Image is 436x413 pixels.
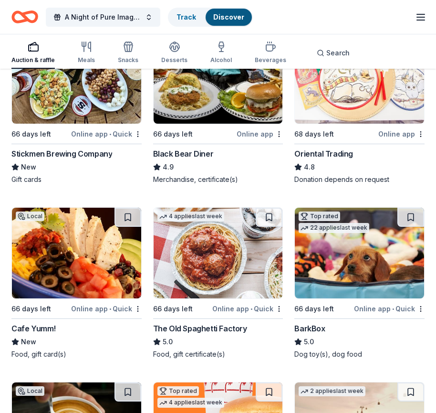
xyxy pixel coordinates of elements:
[78,56,95,64] div: Meals
[153,148,214,159] div: Black Bear Diner
[378,128,425,140] div: Online app
[163,161,174,173] span: 4.9
[118,37,138,69] button: Snacks
[21,336,36,348] span: New
[294,207,425,359] a: Image for BarkBoxTop rated22 applieslast week66 days leftOnline app•QuickBarkBox5.0Dog toy(s), do...
[11,37,55,69] button: Auction & raffle
[153,128,193,140] div: 66 days left
[294,128,334,140] div: 68 days left
[168,8,253,27] button: TrackDiscover
[109,130,111,138] span: •
[213,13,244,21] a: Discover
[153,323,247,334] div: The Old Spaghetti Factory
[304,161,315,173] span: 4.8
[304,336,314,348] span: 5.0
[71,128,142,140] div: Online app Quick
[294,349,425,359] div: Dog toy(s), dog food
[153,303,193,315] div: 66 days left
[294,175,425,184] div: Donation depends on request
[12,208,141,298] img: Image for Cafe Yumm!
[153,349,283,359] div: Food, gift certificate(s)
[309,43,357,63] button: Search
[157,386,199,396] div: Top rated
[163,336,173,348] span: 5.0
[294,323,325,334] div: BarkBox
[109,305,111,313] span: •
[255,37,286,69] button: Beverages
[294,303,334,315] div: 66 days left
[157,398,224,408] div: 4 applies last week
[154,208,283,298] img: Image for The Old Spaghetti Factory
[294,148,353,159] div: Oriental Trading
[153,175,283,184] div: Merchandise, certificate(s)
[392,305,394,313] span: •
[118,56,138,64] div: Snacks
[21,161,36,173] span: New
[78,37,95,69] button: Meals
[16,212,44,221] div: Local
[295,208,424,298] img: Image for BarkBox
[237,128,283,140] div: Online app
[176,13,196,21] a: Track
[212,303,283,315] div: Online app Quick
[294,32,425,184] a: Image for Oriental TradingTop rated18 applieslast week68 days leftOnline appOriental Trading4.8Do...
[299,212,340,221] div: Top rated
[161,56,187,64] div: Desserts
[16,386,44,396] div: Local
[65,11,141,23] span: A Night of Pure Imagination
[295,33,424,124] img: Image for Oriental Trading
[157,212,224,222] div: 4 applies last week
[299,386,365,396] div: 2 applies last week
[11,56,55,64] div: Auction & raffle
[161,37,187,69] button: Desserts
[255,56,286,64] div: Beverages
[210,56,232,64] div: Alcohol
[12,33,141,124] img: Image for Stickmen Brewing Company
[71,303,142,315] div: Online app Quick
[11,303,51,315] div: 66 days left
[326,47,350,59] span: Search
[299,223,369,233] div: 22 applies last week
[11,175,142,184] div: Gift cards
[153,207,283,359] a: Image for The Old Spaghetti Factory4 applieslast week66 days leftOnline app•QuickThe Old Spaghett...
[11,349,142,359] div: Food, gift card(s)
[11,32,142,184] a: Image for Stickmen Brewing CompanyLocal66 days leftOnline app•QuickStickmen Brewing CompanyNewGif...
[11,128,51,140] div: 66 days left
[210,37,232,69] button: Alcohol
[11,207,142,359] a: Image for Cafe Yumm!Local66 days leftOnline app•QuickCafe Yumm!NewFood, gift card(s)
[354,303,425,315] div: Online app Quick
[250,305,252,313] span: •
[154,33,283,124] img: Image for Black Bear Diner
[46,8,160,27] button: A Night of Pure Imagination
[11,323,56,334] div: Cafe Yumm!
[11,148,112,159] div: Stickmen Brewing Company
[153,32,283,184] a: Image for Black Bear DinerTop rated66 days leftOnline appBlack Bear Diner4.9Merchandise, certific...
[11,6,38,28] a: Home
